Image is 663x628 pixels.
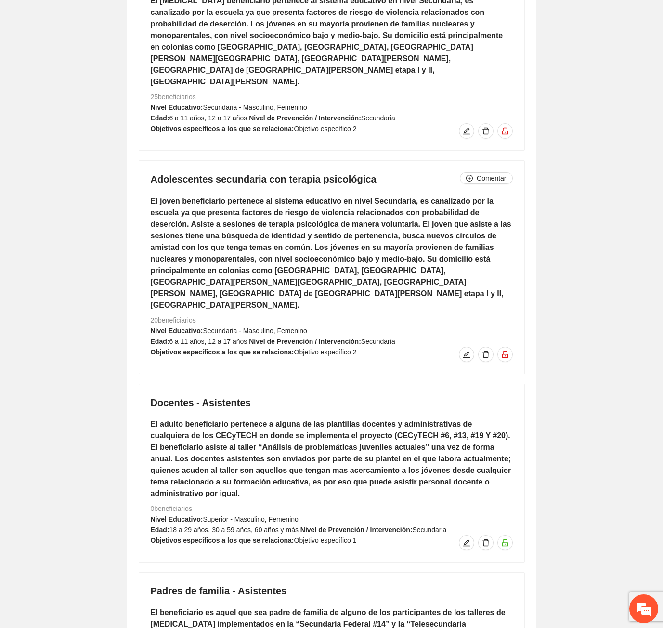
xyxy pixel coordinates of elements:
[151,526,169,534] strong: Edad:
[497,123,513,139] button: lock
[478,347,494,362] button: delete
[169,114,247,122] span: 6 a 11 años, 12 a 17 años
[497,347,513,362] button: lock
[249,338,361,345] strong: Nivel de Prevención / Intervención:
[203,515,298,523] span: Superior - Masculino, Femenino
[151,419,513,499] h5: El adulto beneficiario pertenece a alguna de las plantillas docentes y administrativas de cualqui...
[151,196,513,311] h5: El joven beneficiario pertenece al sistema educativo en nivel Secundaria, es canalizado por la es...
[203,327,307,335] span: Secundaria - Masculino, Femenino
[361,338,395,345] span: Secundaria
[56,129,133,226] span: Estamos en línea.
[498,351,512,358] span: lock
[460,172,512,184] button: plus-circleComentar
[169,526,299,534] span: 18 a 29 años, 30 a 59 años, 60 años y más
[151,584,513,598] h4: Padres de familia - Asistentes
[151,172,513,186] h4: Adolescentes secundaria con terapia psicológica
[361,114,395,122] span: Secundaria
[5,263,183,297] textarea: Escriba su mensaje y pulse “Intro”
[498,539,512,547] span: unlock
[294,125,357,132] span: Objetivo específico 2
[497,535,513,550] button: unlock
[203,104,307,111] span: Secundaria - Masculino, Femenino
[151,338,169,345] strong: Edad:
[151,505,192,512] span: 0 beneficiarios
[151,114,169,122] strong: Edad:
[151,93,196,101] span: 25 beneficiarios
[479,539,493,547] span: delete
[151,316,196,324] span: 20 beneficiarios
[50,49,162,62] div: Chatee con nosotros ahora
[479,351,493,358] span: delete
[478,535,494,550] button: delete
[169,338,247,345] span: 6 a 11 años, 12 a 17 años
[294,536,357,544] span: Objetivo específico 1
[151,104,203,111] strong: Nivel Educativo:
[151,348,294,356] strong: Objetivos específicos a los que se relaciona:
[459,535,474,550] button: edit
[478,123,494,139] button: delete
[477,173,506,183] span: Comentar
[158,5,181,28] div: Minimizar ventana de chat en vivo
[151,536,294,544] strong: Objetivos específicos a los que se relaciona:
[459,351,474,358] span: edit
[479,127,493,135] span: delete
[412,526,446,534] span: Secundaria
[151,515,203,523] strong: Nivel Educativo:
[151,396,513,409] h4: Docentes - Asistentes
[459,127,474,135] span: edit
[459,347,474,362] button: edit
[151,327,203,335] strong: Nivel Educativo:
[459,539,474,547] span: edit
[466,175,473,183] span: plus-circle
[300,526,413,534] strong: Nivel de Prevención / Intervención:
[249,114,361,122] strong: Nivel de Prevención / Intervención:
[459,123,474,139] button: edit
[294,348,357,356] span: Objetivo específico 2
[151,125,294,132] strong: Objetivos específicos a los que se relaciona:
[498,127,512,135] span: lock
